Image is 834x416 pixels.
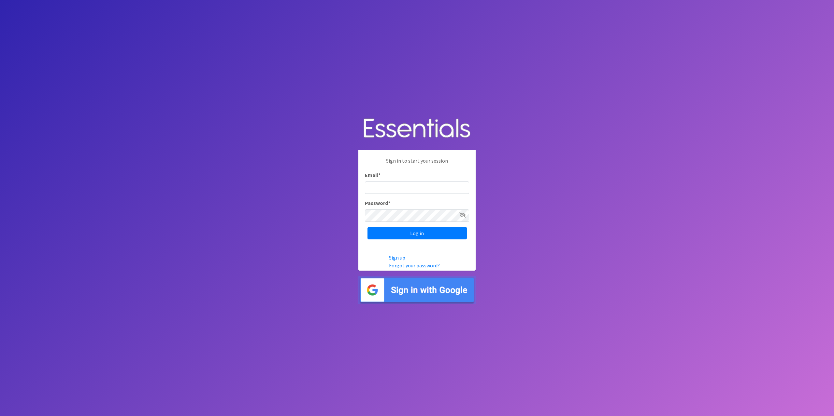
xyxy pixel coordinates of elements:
[389,254,405,261] a: Sign up
[367,227,467,239] input: Log in
[365,157,469,171] p: Sign in to start your session
[365,171,381,179] label: Email
[378,172,381,178] abbr: required
[365,199,390,207] label: Password
[388,200,390,206] abbr: required
[389,262,440,269] a: Forgot your password?
[358,276,476,304] img: Sign in with Google
[358,112,476,145] img: Human Essentials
